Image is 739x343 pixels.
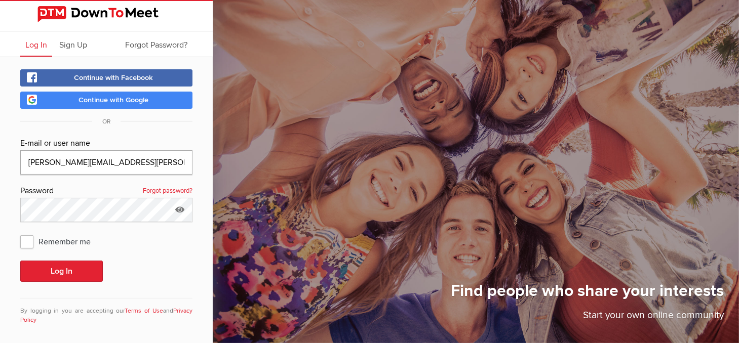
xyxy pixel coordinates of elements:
a: Forgot Password? [120,31,192,57]
input: Email@address.com [20,150,192,175]
div: Password [20,185,192,198]
span: Remember me [20,232,101,250]
a: Sign Up [54,31,92,57]
span: Forgot Password? [125,40,187,50]
a: Log In [20,31,52,57]
a: Terms of Use [125,307,164,315]
span: Sign Up [59,40,87,50]
a: Forgot password? [143,185,192,198]
div: E-mail or user name [20,137,192,150]
h1: Find people who share your interests [451,281,724,308]
p: Start your own online community [451,308,724,328]
div: By logging in you are accepting our and [20,298,192,325]
a: Continue with Google [20,92,192,109]
span: Continue with Facebook [74,73,153,82]
img: DownToMeet [37,6,175,22]
span: Log In [25,40,47,50]
a: Continue with Facebook [20,69,192,87]
button: Log In [20,261,103,282]
span: Continue with Google [79,96,148,104]
span: OR [92,118,121,125]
